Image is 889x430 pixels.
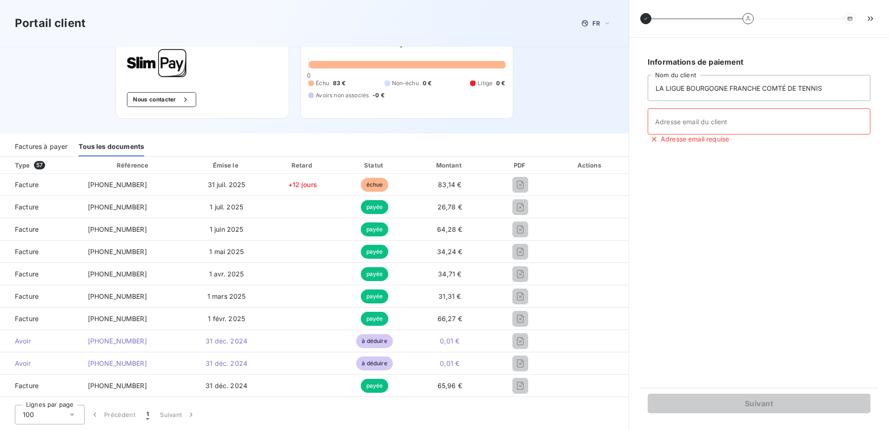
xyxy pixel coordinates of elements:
span: 65,96 € [438,382,462,390]
span: 1 avr. 2025 [209,270,244,278]
span: 31 déc. 2024 [206,382,247,390]
span: Facture [7,314,73,323]
span: [PHONE_NUMBER] [88,337,147,345]
span: 31 déc. 2024 [206,337,247,345]
button: Suivant [648,394,870,413]
span: FR [592,20,600,27]
span: [PHONE_NUMBER] [88,315,147,322]
span: Facture [7,292,73,301]
span: 83,14 € [438,181,461,188]
div: Statut [341,161,408,170]
span: [PHONE_NUMBER] [88,382,147,390]
div: PDF [491,161,550,170]
span: payée [361,289,389,303]
img: Company logo [127,49,186,77]
span: [PHONE_NUMBER] [88,225,147,233]
span: 64,28 € [437,225,462,233]
span: Échu [316,79,329,87]
div: Retard [268,161,337,170]
span: 1 mars 2025 [207,292,246,300]
span: payée [361,312,389,326]
span: 31 juil. 2025 [208,181,245,188]
span: 1 mai 2025 [209,248,244,255]
h6: Informations de paiement [648,56,870,67]
span: payée [361,267,389,281]
span: 0 [307,72,311,79]
span: 1 juil. 2025 [210,203,243,211]
span: [PHONE_NUMBER] [88,181,147,188]
span: échue [361,178,389,192]
span: 83 € [333,79,346,87]
button: 1 [141,405,154,424]
button: Précédent [85,405,141,424]
span: 26,78 € [438,203,462,211]
span: à déduire [356,356,392,370]
span: 66,27 € [438,315,462,322]
button: Suivant [154,405,201,424]
span: 1 févr. 2025 [208,315,245,322]
div: Type [9,161,79,170]
input: placeholder [648,75,870,101]
div: Tous les documents [79,137,144,156]
span: Facture [7,247,73,256]
span: 0 € [423,79,431,87]
span: Non-échu [392,79,419,87]
span: 31,31 € [438,292,461,300]
span: payée [361,200,389,214]
span: 0,01 € [440,337,459,345]
span: Facture [7,180,73,189]
div: Actions [554,161,627,170]
span: 31 déc. 2024 [206,359,247,367]
span: Facture [7,269,73,279]
span: 57 [34,161,45,169]
button: Nous contacter [127,92,196,107]
input: placeholder [648,108,870,134]
div: Factures à payer [15,137,67,156]
span: Adresse email requise [661,134,729,144]
div: Émise le [189,161,265,170]
span: payée [361,379,389,393]
span: Facture [7,202,73,212]
span: Facture [7,225,73,234]
span: [PHONE_NUMBER] [88,248,147,255]
span: Facture [7,381,73,390]
span: [PHONE_NUMBER] [88,270,147,278]
span: [PHONE_NUMBER] [88,203,147,211]
span: 34,24 € [437,248,462,255]
span: 34,71 € [438,270,461,278]
span: +12 jours [288,181,317,188]
span: Litige [478,79,492,87]
span: 0 € [496,79,505,87]
span: -0 € [372,91,385,100]
span: à déduire [356,334,392,348]
span: Avoirs non associés [316,91,369,100]
div: Montant [412,161,487,170]
span: [PHONE_NUMBER] [88,292,147,300]
span: Avoir [7,359,73,368]
span: Avoir [7,336,73,346]
div: Référence [117,161,148,169]
span: [PHONE_NUMBER] [88,359,147,367]
span: 1 juin 2025 [210,225,244,233]
span: 1 [146,410,149,419]
span: payée [361,245,389,259]
h3: Portail client [15,15,86,32]
span: 100 [23,410,34,419]
span: payée [361,222,389,236]
span: 0,01 € [440,359,459,367]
